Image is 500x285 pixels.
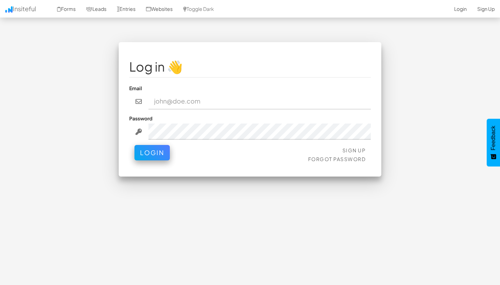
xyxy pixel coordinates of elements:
h1: Log in 👋 [129,60,371,74]
label: Password [129,115,152,122]
input: john@doe.com [148,93,371,110]
a: Forgot Password [308,156,366,162]
a: Sign Up [342,147,366,153]
label: Email [129,85,142,92]
span: Feedback [490,126,496,150]
img: icon.png [5,6,13,13]
button: Login [134,145,170,160]
button: Feedback - Show survey [487,119,500,166]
